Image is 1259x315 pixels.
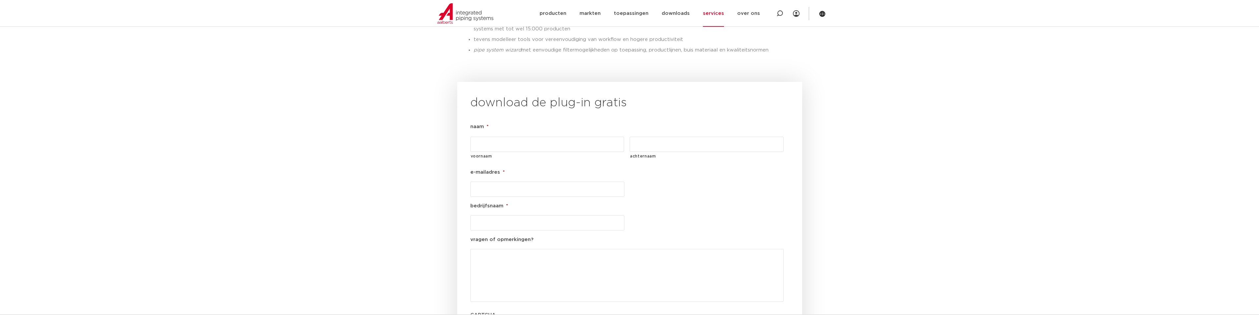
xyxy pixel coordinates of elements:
[470,123,488,130] label: naam
[470,236,533,243] label: vragen of opmerkingen?
[470,95,789,111] h2: download de plug-in gratis
[471,152,624,160] label: voornaam
[470,203,508,209] label: bedrijfsnaam
[474,48,521,52] em: pipe system wizard
[474,34,799,45] li: tevens modelleer tools voor vereenvoudiging van workflow en hogere productiviteit
[474,45,799,55] li: met eenvoudige filtermogelijkheden op toepassing, productlijnen, buis materiaal en kwaliteitsnormen
[470,169,505,176] label: e-mailadres
[630,152,784,160] label: achternaam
